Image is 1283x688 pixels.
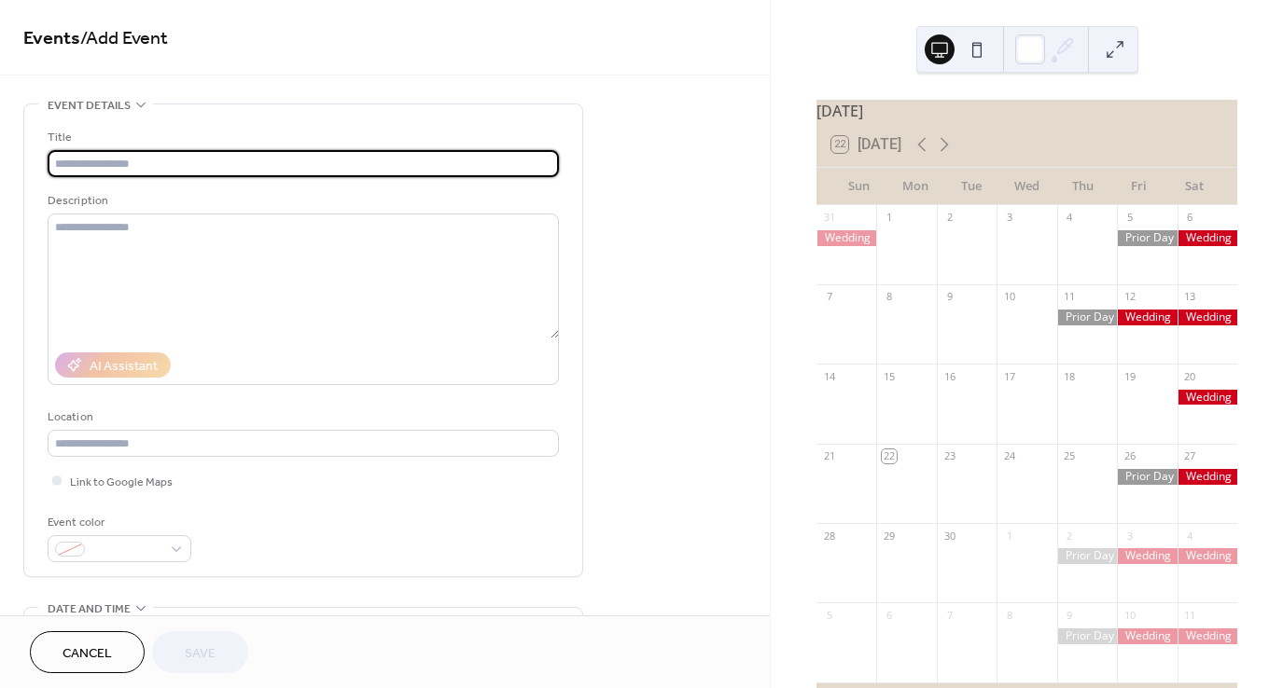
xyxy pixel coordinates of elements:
div: 5 [822,608,836,622]
div: Fri [1110,168,1166,205]
span: Link to Google Maps [70,473,173,492]
div: Prior Day Rental [1057,310,1117,325]
div: 16 [942,369,956,383]
div: 8 [882,290,896,304]
div: 3 [1123,529,1137,543]
div: Prior Day Rental [1057,628,1117,644]
div: 10 [1002,290,1016,304]
div: 8 [1002,608,1016,622]
div: Wedding [1117,310,1177,325]
div: Sun [831,168,887,205]
div: 13 [1183,290,1197,304]
div: Wed [999,168,1055,205]
div: 24 [1002,449,1016,463]
div: Wedding [1178,310,1237,325]
span: Cancel [63,644,112,664]
span: Event details [48,96,131,116]
div: Tue [943,168,999,205]
div: Wedding [1117,548,1177,564]
div: Wedding [1178,230,1237,246]
div: 6 [882,608,896,622]
div: 1 [1002,529,1016,543]
div: 2 [942,211,956,225]
div: 6 [1183,211,1197,225]
div: Location [48,407,555,427]
div: 12 [1123,290,1137,304]
div: Sat [1166,168,1222,205]
div: 4 [1183,529,1197,543]
div: 4 [1063,211,1077,225]
div: 11 [1183,608,1197,622]
span: / Add Event [80,21,168,57]
div: 26 [1123,449,1137,463]
div: Mon [887,168,943,205]
div: 15 [882,369,896,383]
div: 11 [1063,290,1077,304]
button: Cancel [30,631,145,673]
div: 28 [822,529,836,543]
span: Date and time [48,599,131,619]
div: Event color [48,513,188,532]
div: 10 [1123,608,1137,622]
div: Wedding [1178,628,1237,644]
div: 22 [882,449,896,463]
div: Prior Day Rental [1057,548,1117,564]
div: 30 [942,529,956,543]
div: Prior Day Rental [1117,469,1177,485]
div: 21 [822,449,836,463]
div: 7 [942,608,956,622]
div: 23 [942,449,956,463]
div: 14 [822,369,836,383]
div: 20 [1183,369,1197,383]
div: Wedding [1117,628,1177,644]
div: 17 [1002,369,1016,383]
div: 19 [1123,369,1137,383]
div: 2 [1063,529,1077,543]
div: 1 [882,211,896,225]
div: Title [48,128,555,147]
div: 29 [882,529,896,543]
div: Prior Day Rental [1117,230,1177,246]
div: 18 [1063,369,1077,383]
div: 31 [822,211,836,225]
div: Thu [1054,168,1110,205]
div: 5 [1123,211,1137,225]
div: 9 [1063,608,1077,622]
div: Wedding [1178,548,1237,564]
div: 25 [1063,449,1077,463]
div: 9 [942,290,956,304]
a: Events [23,21,80,57]
div: 3 [1002,211,1016,225]
div: Description [48,191,555,211]
div: 7 [822,290,836,304]
div: [DATE] [816,100,1237,122]
div: Wedding [1178,469,1237,485]
div: 27 [1183,449,1197,463]
div: Wedding [1178,390,1237,406]
div: Wedding [816,230,876,246]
